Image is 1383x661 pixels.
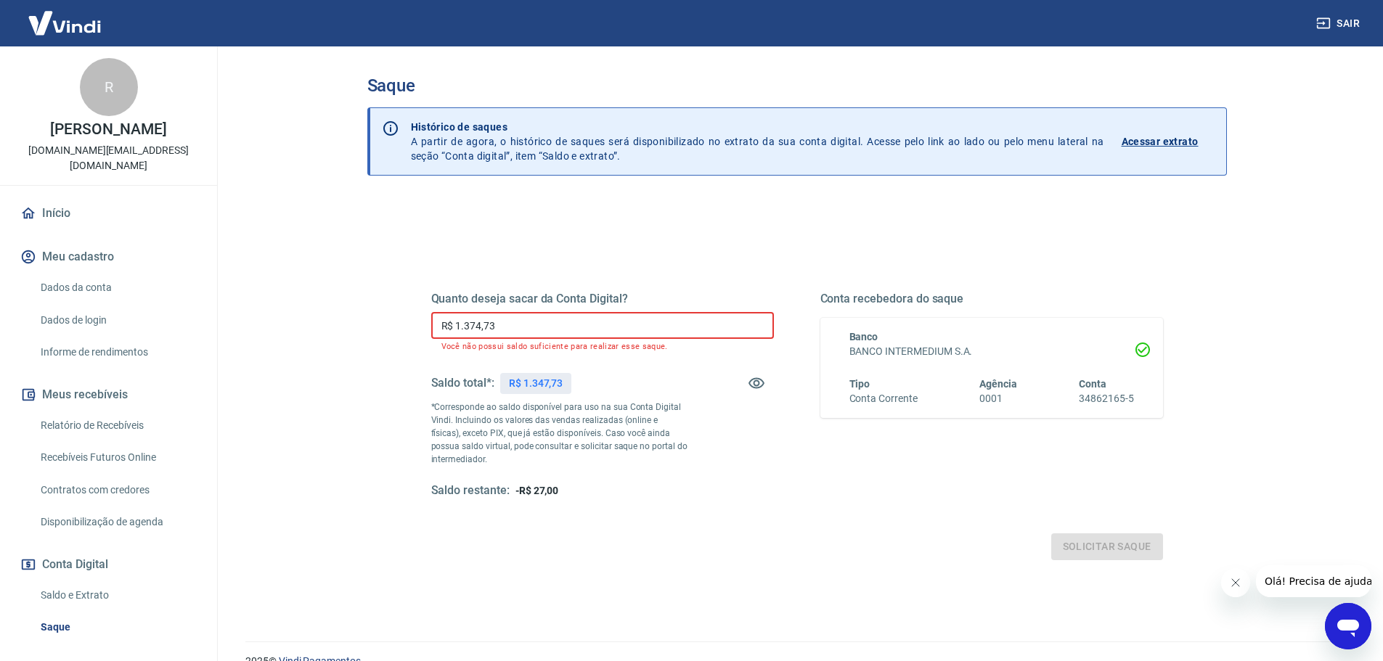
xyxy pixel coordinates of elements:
[1256,565,1371,597] iframe: Mensagem da empresa
[1221,568,1250,597] iframe: Fechar mensagem
[12,143,205,173] p: [DOMAIN_NAME][EMAIL_ADDRESS][DOMAIN_NAME]
[35,507,200,537] a: Disponibilização de agenda
[35,475,200,505] a: Contratos com credores
[17,241,200,273] button: Meu cadastro
[17,197,200,229] a: Início
[80,58,138,116] div: R
[35,580,200,610] a: Saldo e Extrato
[1313,10,1366,37] button: Sair
[35,612,200,642] a: Saque
[849,378,870,390] span: Tipo
[849,391,918,406] h6: Conta Corrente
[35,305,200,335] a: Dados de login
[35,411,200,440] a: Relatório de Recebíveis
[35,337,200,367] a: Informe de rendimentos
[431,401,688,466] p: *Corresponde ao saldo disponível para uso na sua Conta Digital Vindi. Incluindo os valores das ve...
[515,485,559,496] span: -R$ 27,00
[50,122,166,137] p: [PERSON_NAME]
[367,75,1227,96] h3: Saque
[17,379,200,411] button: Meus recebíveis
[17,549,200,580] button: Conta Digital
[441,342,764,351] p: Você não possui saldo suficiente para realizar esse saque.
[17,1,112,45] img: Vindi
[431,292,774,306] h5: Quanto deseja sacar da Conta Digital?
[1325,603,1371,649] iframe: Botão para abrir a janela de mensagens
[979,391,1017,406] h6: 0001
[849,344,1134,359] h6: BANCO INTERMEDIUM S.A.
[1122,120,1215,163] a: Acessar extrato
[35,443,200,472] a: Recebíveis Futuros Online
[431,376,494,390] h5: Saldo total*:
[849,331,878,342] span: Banco
[509,376,563,391] p: R$ 1.347,73
[411,120,1104,134] p: Histórico de saques
[1122,134,1199,149] p: Acessar extrato
[1079,378,1106,390] span: Conta
[1079,391,1134,406] h6: 34862165-5
[820,292,1163,306] h5: Conta recebedora do saque
[9,10,122,22] span: Olá! Precisa de ajuda?
[35,273,200,303] a: Dados da conta
[979,378,1017,390] span: Agência
[431,483,510,498] h5: Saldo restante:
[411,120,1104,163] p: A partir de agora, o histórico de saques será disponibilizado no extrato da sua conta digital. Ac...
